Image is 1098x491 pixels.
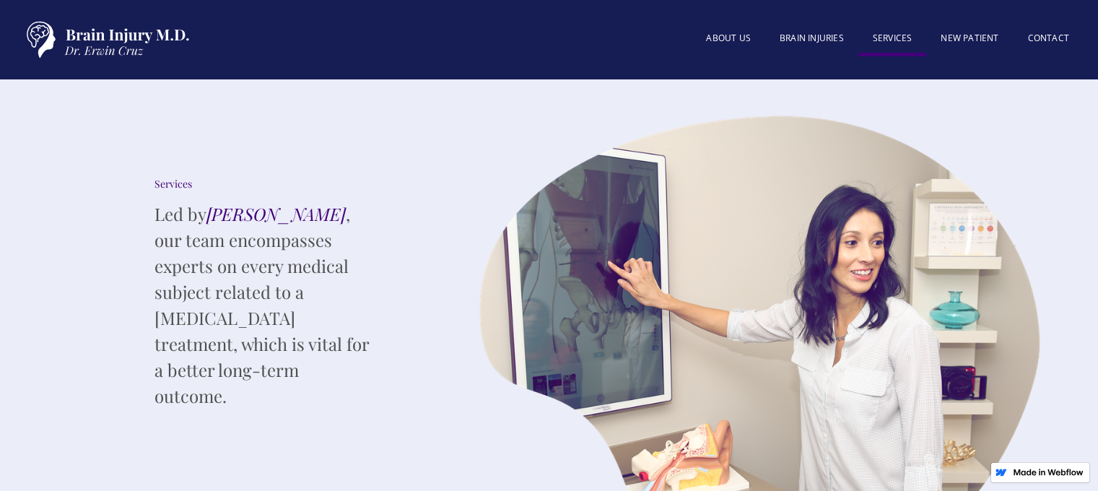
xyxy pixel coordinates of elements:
p: Led by , our team encompasses experts on every medical subject related to a [MEDICAL_DATA] treatm... [154,201,371,409]
a: About US [692,24,765,53]
em: [PERSON_NAME] [206,202,346,225]
a: Contact [1014,24,1084,53]
a: New patient [926,24,1013,53]
div: Services [154,177,371,191]
img: Made in Webflow [1013,469,1084,476]
a: SERVICES [858,24,927,56]
a: home [14,14,195,65]
a: BRAIN INJURIES [765,24,858,53]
